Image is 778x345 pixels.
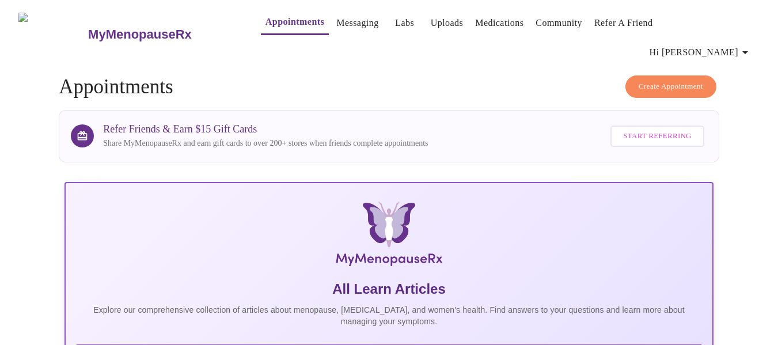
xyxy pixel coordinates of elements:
[536,15,582,31] a: Community
[336,15,378,31] a: Messaging
[426,12,468,35] button: Uploads
[395,15,414,31] a: Labs
[594,15,653,31] a: Refer a Friend
[75,280,703,298] h5: All Learn Articles
[431,15,464,31] a: Uploads
[608,120,707,153] a: Start Referring
[172,202,605,271] img: MyMenopauseRx Logo
[103,138,428,149] p: Share MyMenopauseRx and earn gift cards to over 200+ stores when friends complete appointments
[645,41,757,64] button: Hi [PERSON_NAME]
[531,12,587,35] button: Community
[103,123,428,135] h3: Refer Friends & Earn $15 Gift Cards
[470,12,528,35] button: Medications
[265,14,324,30] a: Appointments
[625,75,716,98] button: Create Appointment
[639,80,703,93] span: Create Appointment
[332,12,383,35] button: Messaging
[261,10,329,35] button: Appointments
[88,27,192,42] h3: MyMenopauseRx
[590,12,658,35] button: Refer a Friend
[18,13,87,56] img: MyMenopauseRx Logo
[87,14,238,55] a: MyMenopauseRx
[475,15,523,31] a: Medications
[610,126,704,147] button: Start Referring
[386,12,423,35] button: Labs
[623,130,691,143] span: Start Referring
[59,75,719,98] h4: Appointments
[650,44,752,60] span: Hi [PERSON_NAME]
[75,304,703,327] p: Explore our comprehensive collection of articles about menopause, [MEDICAL_DATA], and women's hea...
